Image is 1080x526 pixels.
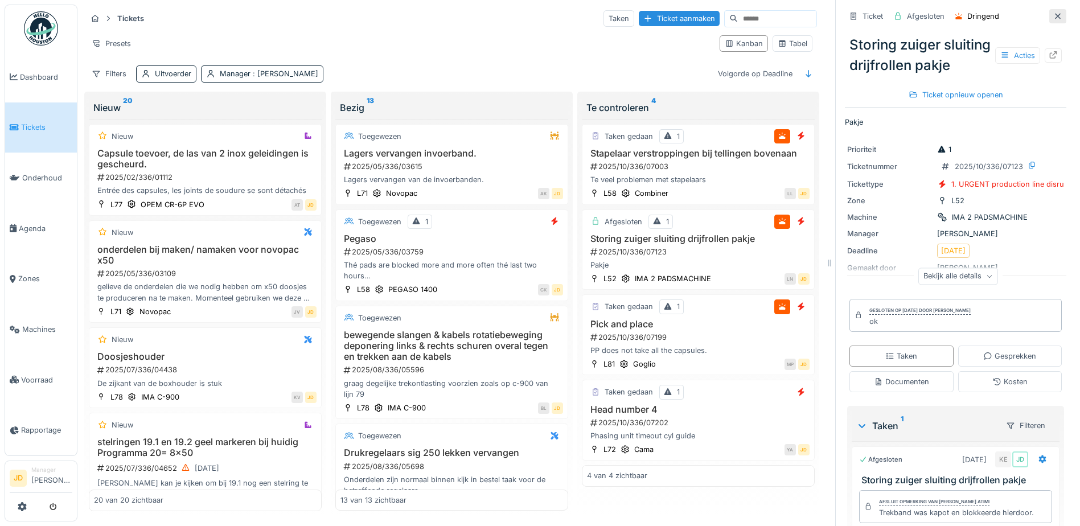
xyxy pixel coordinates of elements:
[856,419,996,433] div: Taken
[951,212,1028,223] div: IMA 2 PADSMACHINE
[992,376,1028,387] div: Kosten
[291,306,303,318] div: JV
[635,188,668,199] div: Combiner
[10,466,72,493] a: JD Manager[PERSON_NAME]
[847,144,933,155] div: Prioriteit
[677,387,680,397] div: 1
[357,188,368,199] div: L71
[552,284,563,295] div: JD
[725,38,763,49] div: Kanban
[603,273,617,284] div: L52
[587,174,810,185] div: Te veel problemen met stapelaars
[343,461,563,472] div: 2025/08/336/05698
[589,161,810,172] div: 2025/10/336/07003
[5,52,77,102] a: Dashboard
[847,161,933,172] div: Ticketnummer
[847,212,933,223] div: Machine
[87,65,132,82] div: Filters
[605,387,653,397] div: Taken gedaan
[861,475,1054,486] h3: Storing zuiger sluiting drijfrollen pakje
[1001,417,1050,434] div: Filteren
[94,351,317,362] h3: Doosjeshouder
[995,47,1040,64] div: Acties
[5,405,77,456] a: Rapportage
[605,216,642,227] div: Afgesloten
[538,188,549,199] div: AK
[587,148,810,159] h3: Stapelaar verstroppingen bij tellingen bovenaan
[587,430,810,441] div: Phasing unit timeout cyl guide
[343,364,563,375] div: 2025/08/336/05596
[96,268,317,279] div: 2025/05/336/03109
[340,447,563,458] h3: Drukregelaars sig 250 lekken vervangen
[87,35,136,52] div: Presets
[22,172,72,183] span: Onderhoud
[847,245,933,256] div: Deadline
[633,359,656,369] div: Goglio
[340,378,563,400] div: graag degelijke trekontlasting voorzien zoals op c-900 van lijn 79
[94,495,163,506] div: 20 van 20 zichtbaar
[552,402,563,414] div: JD
[885,351,917,361] div: Taken
[937,144,951,155] div: 1
[589,246,810,257] div: 2025/10/336/07123
[113,13,149,24] strong: Tickets
[340,101,564,114] div: Bezig
[343,161,563,172] div: 2025/05/336/03615
[5,102,77,153] a: Tickets
[291,392,303,403] div: KV
[869,316,971,327] div: ok
[340,148,563,159] h3: Lagers vervangen invoerband.
[340,260,563,281] div: Thé pads are blocked more and more often thé last two hours Always at thé same position
[918,268,998,285] div: Bekijk alle details
[5,304,77,355] a: Machines
[859,455,902,465] div: Afgesloten
[785,188,796,199] div: LL
[847,228,933,239] div: Manager
[634,444,654,455] div: Cama
[141,199,204,210] div: OPEM CR-6P EVO
[847,228,1064,239] div: [PERSON_NAME]
[110,199,122,210] div: L77
[552,188,563,199] div: JD
[123,101,133,114] sup: 20
[1012,451,1028,467] div: JD
[587,470,647,481] div: 4 van 4 zichtbaar
[24,11,58,46] img: Badge_color-CXgf-gQk.svg
[10,470,27,487] li: JD
[96,364,317,375] div: 2025/07/336/04438
[5,254,77,305] a: Zones
[155,68,191,79] div: Uitvoerder
[995,451,1011,467] div: KE
[94,437,317,458] h3: stelringen 19.1 en 19.2 geel markeren bij huidig Programma 20= 8x50
[21,375,72,385] span: Voorraad
[96,461,317,475] div: 2025/07/336/04652
[305,392,317,403] div: JD
[847,195,933,206] div: Zone
[677,301,680,312] div: 1
[358,131,401,142] div: Toegewezen
[845,30,1066,80] div: Storing zuiger sluiting drijfrollen pakje
[863,11,883,22] div: Ticket
[357,402,369,413] div: L78
[388,402,426,413] div: IMA C-900
[677,131,680,142] div: 1
[869,307,971,315] div: Gesloten op [DATE] door [PERSON_NAME]
[587,260,810,270] div: Pakje
[291,199,303,211] div: AT
[367,101,374,114] sup: 13
[941,245,966,256] div: [DATE]
[798,359,810,370] div: JD
[18,273,72,284] span: Zones
[305,199,317,211] div: JD
[586,101,810,114] div: Te controleren
[112,334,133,345] div: Nieuw
[110,392,123,402] div: L78
[907,11,945,22] div: Afgesloten
[5,203,77,254] a: Agenda
[778,38,807,49] div: Tabel
[785,444,796,455] div: YA
[879,498,989,506] div: Afsluit opmerking van [PERSON_NAME] atimi
[340,330,563,363] h3: bewegende slangen & kabels rotatiebeweging deponering links & rechts schuren overal tegen en trek...
[139,306,171,317] div: Novopac
[538,284,549,295] div: CK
